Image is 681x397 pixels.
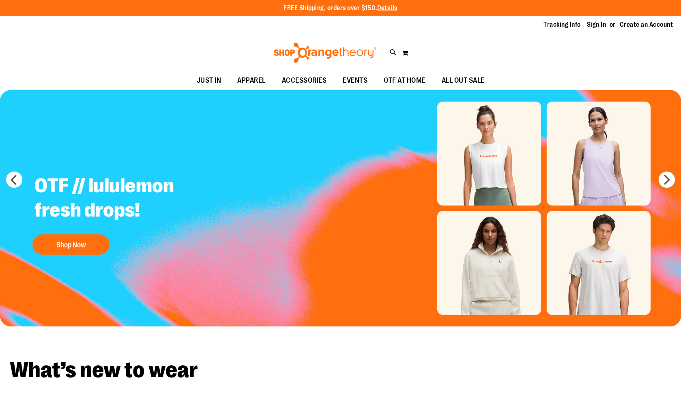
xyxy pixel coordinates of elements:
[28,167,230,230] h2: OTF // lululemon fresh drops!
[587,20,606,29] a: Sign In
[32,234,110,255] button: Shop Now
[343,71,367,90] span: EVENTS
[284,4,397,13] p: FREE Shipping, orders over $150.
[377,4,397,12] a: Details
[28,167,230,259] a: OTF // lululemon fresh drops! Shop Now
[282,71,327,90] span: ACCESSORIES
[197,71,221,90] span: JUST IN
[544,20,581,29] a: Tracking Info
[659,172,675,188] button: next
[273,43,378,63] img: Shop Orangetheory
[442,71,485,90] span: ALL OUT SALE
[10,359,671,381] h2: What’s new to wear
[237,71,266,90] span: APPAREL
[620,20,673,29] a: Create an Account
[384,71,425,90] span: OTF AT HOME
[6,172,22,188] button: prev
